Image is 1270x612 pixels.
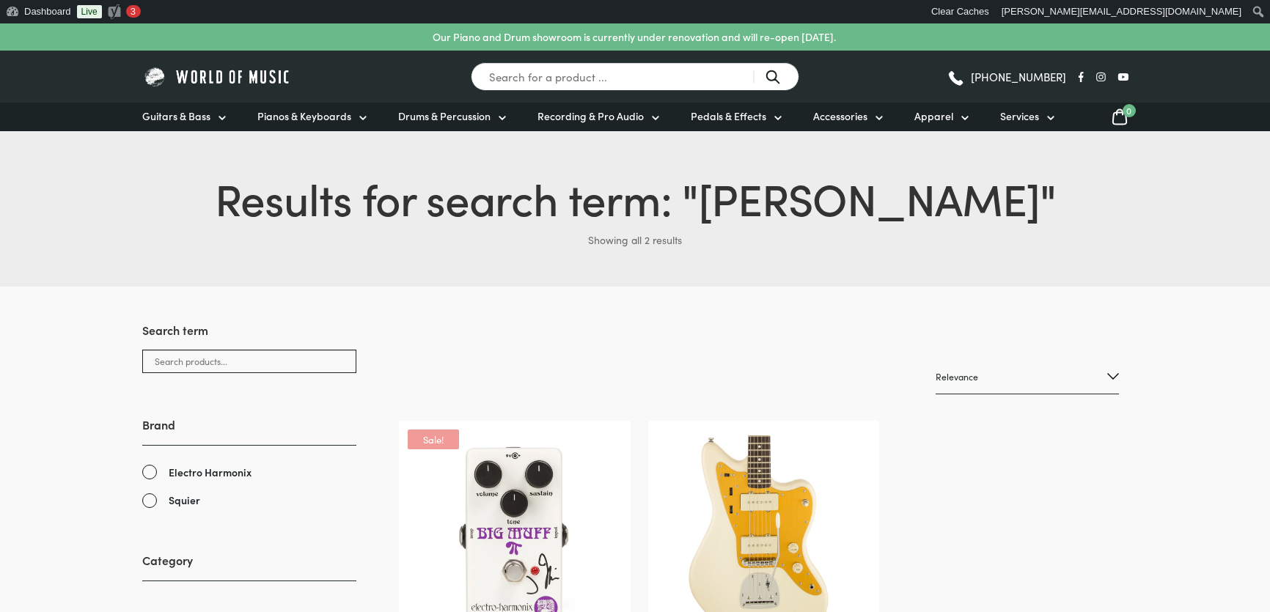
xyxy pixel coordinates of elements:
h1: Results for search term: " " [142,166,1128,228]
span: Drums & Percussion [398,108,491,124]
span: [PERSON_NAME] [698,166,1040,228]
h3: Brand [142,416,356,445]
input: Search products... [142,350,356,373]
span: [PHONE_NUMBER] [971,71,1066,82]
span: Squier [169,492,200,509]
a: Squier [142,492,356,509]
h3: Search term [142,322,356,350]
img: World of Music [142,65,293,88]
iframe: Chat with our support team [1057,451,1270,612]
span: Recording & Pro Audio [537,108,644,124]
span: Pedals & Effects [691,108,766,124]
input: Search for a product ... [471,62,799,91]
select: Shop order [936,360,1119,394]
span: Guitars & Bass [142,108,210,124]
span: Accessories [813,108,867,124]
span: 3 [131,6,136,17]
div: Brand [142,416,356,509]
p: Showing all 2 results [142,228,1128,251]
a: Live [77,5,102,18]
a: Electro Harmonix [142,464,356,481]
span: Electro Harmonix [169,464,252,481]
span: Services [1000,108,1039,124]
span: 0 [1123,104,1136,117]
span: Sale! [408,429,459,449]
span: Apparel [914,108,953,124]
a: [PHONE_NUMBER] [947,66,1066,88]
p: Our Piano and Drum showroom is currently under renovation and will re-open [DATE]. [433,29,836,45]
span: Pianos & Keyboards [257,108,351,124]
h3: Category [142,552,356,580]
